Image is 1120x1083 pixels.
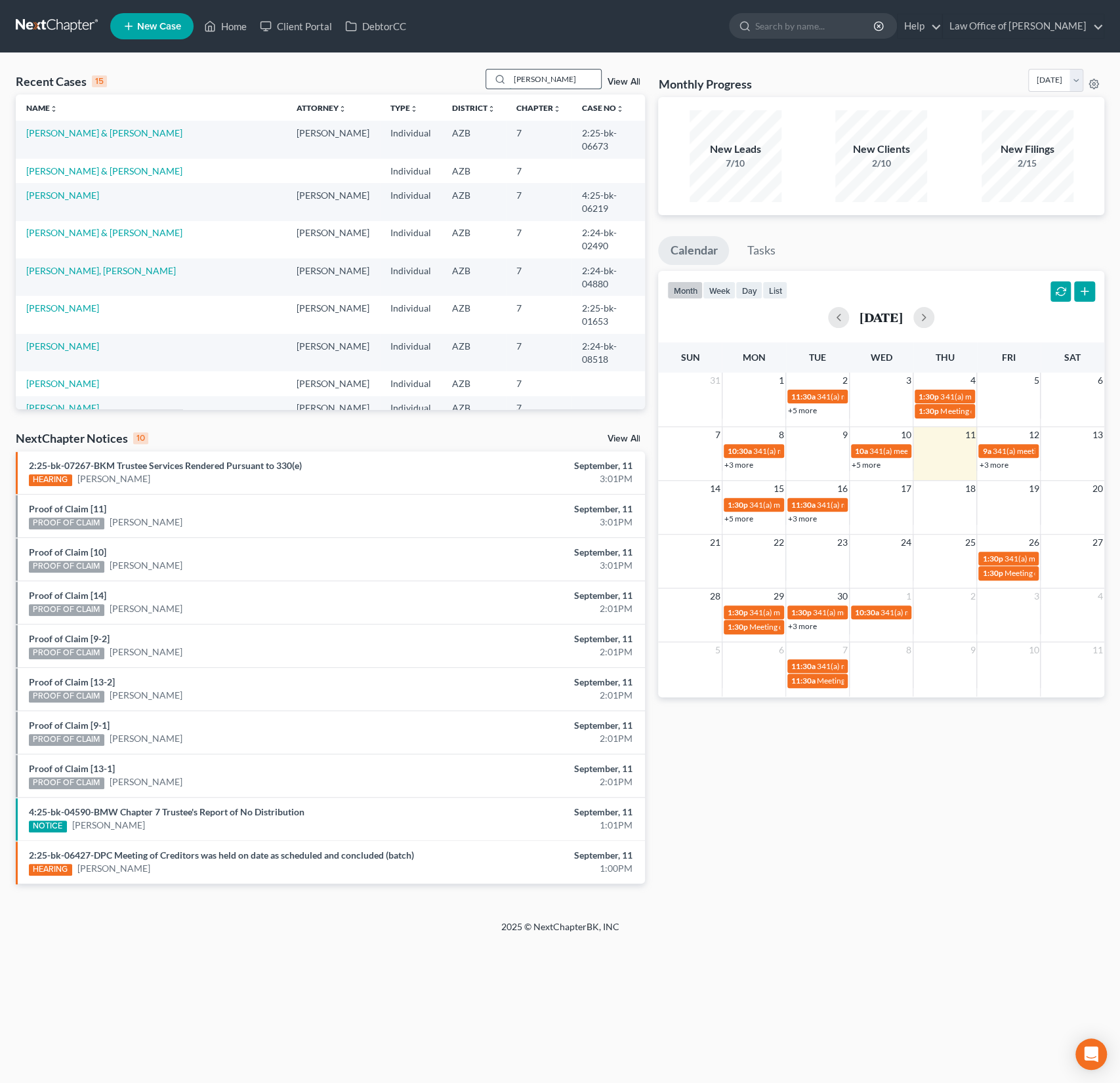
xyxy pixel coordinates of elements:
[709,373,722,388] span: 31
[835,142,927,157] div: New Clients
[442,121,506,158] td: AZB
[778,642,785,658] span: 6
[440,689,632,702] div: 2:01PM
[788,621,817,631] a: +3 more
[905,588,913,604] span: 1
[506,159,571,183] td: 7
[29,518,104,529] div: PROOF OF CLAIM
[809,352,826,363] span: Tue
[286,183,380,220] td: [PERSON_NAME]
[778,373,785,388] span: 1
[442,183,506,220] td: AZB
[772,535,785,550] span: 22
[755,14,875,38] input: Search by name...
[380,183,442,220] td: Individual
[1032,373,1040,388] span: 5
[736,281,762,299] button: day
[836,535,849,550] span: 23
[29,777,104,789] div: PROOF OF CLAIM
[506,258,571,296] td: 7
[553,105,561,113] i: unfold_more
[506,371,571,396] td: 7
[905,373,913,388] span: 3
[29,864,72,876] div: HEARING
[50,105,58,113] i: unfold_more
[749,500,876,510] span: 341(a) meeting for [PERSON_NAME]
[516,103,561,113] a: Chapterunfold_more
[749,607,939,617] span: 341(a) meeting for [PERSON_NAME] [PERSON_NAME]
[29,546,106,558] a: Proof of Claim [10]
[29,604,104,616] div: PROOF OF CLAIM
[440,502,632,516] div: September, 11
[26,265,176,276] a: [PERSON_NAME], [PERSON_NAME]
[667,281,703,299] button: month
[919,392,939,401] span: 1:30p
[410,105,418,113] i: unfold_more
[709,535,722,550] span: 21
[709,481,722,497] span: 14
[506,121,571,158] td: 7
[487,105,495,113] i: unfold_more
[440,775,632,788] div: 2:01PM
[571,221,645,258] td: 2:24-bk-02490
[607,434,640,443] a: View All
[919,406,939,416] span: 1:30p
[16,73,107,89] div: Recent Cases
[836,588,849,604] span: 30
[29,806,304,817] a: 4:25-bk-04590-BMW Chapter 7 Trustee's Report of No Distribution
[440,762,632,775] div: September, 11
[440,559,632,572] div: 3:01PM
[110,516,182,529] a: [PERSON_NAME]
[1091,427,1104,443] span: 13
[26,302,99,314] a: [PERSON_NAME]
[133,432,148,444] div: 10
[860,310,903,324] h2: [DATE]
[841,427,849,443] span: 9
[753,446,880,456] span: 341(a) meeting for [PERSON_NAME]
[29,647,104,659] div: PROOF OF CLAIM
[440,849,632,862] div: September, 11
[186,920,934,944] div: 2025 © NextChapterBK, INC
[92,75,107,87] div: 15
[286,121,380,158] td: [PERSON_NAME]
[963,535,976,550] span: 25
[286,258,380,296] td: [PERSON_NAME]
[788,514,817,523] a: +3 more
[26,103,58,113] a: Nameunfold_more
[16,430,148,446] div: NextChapter Notices
[380,334,442,371] td: Individual
[871,352,892,363] span: Wed
[77,862,150,875] a: [PERSON_NAME]
[982,568,1003,578] span: 1:30p
[979,460,1008,470] a: +3 more
[714,427,722,443] span: 7
[380,159,442,183] td: Individual
[881,607,1007,617] span: 341(a) meeting for [PERSON_NAME]
[728,500,748,510] span: 1:30p
[440,516,632,529] div: 3:01PM
[286,296,380,333] td: [PERSON_NAME]
[110,689,182,702] a: [PERSON_NAME]
[1002,352,1016,363] span: Fri
[855,607,879,617] span: 10:30a
[735,236,787,265] a: Tasks
[1032,588,1040,604] span: 3
[442,396,506,420] td: AZB
[940,406,1086,416] span: Meeting of Creditors for [PERSON_NAME]
[905,642,913,658] span: 8
[440,602,632,615] div: 2:01PM
[253,14,339,38] a: Client Portal
[380,221,442,258] td: Individual
[762,281,787,299] button: list
[509,70,601,89] input: Search by name...
[506,396,571,420] td: 7
[506,334,571,371] td: 7
[772,588,785,604] span: 29
[968,642,976,658] span: 9
[440,862,632,875] div: 1:00PM
[440,589,632,602] div: September, 11
[571,258,645,296] td: 2:24-bk-04880
[703,281,736,299] button: week
[442,159,506,183] td: AZB
[440,632,632,645] div: September, 11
